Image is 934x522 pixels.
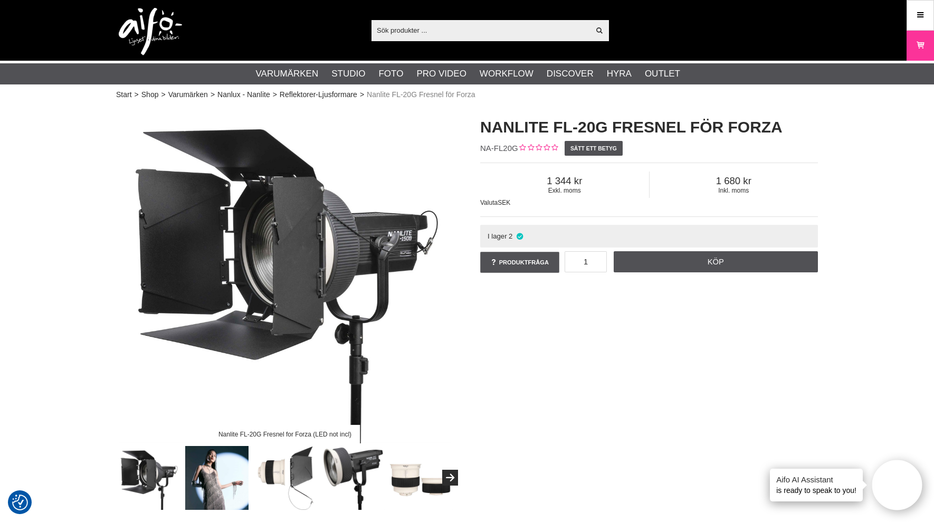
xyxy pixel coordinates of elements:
[416,67,466,81] a: Pro Video
[273,89,277,100] span: >
[607,67,632,81] a: Hyra
[770,469,863,501] div: is ready to speak to you!
[565,141,623,156] a: Sätt ett betyg
[168,89,208,100] a: Varumärken
[389,446,453,510] img: Ställbart ljusflöde 45°-10°
[360,89,364,100] span: >
[209,425,360,443] div: Nanlite FL-20G Fresnel for Forza (LED not incl)
[480,116,818,138] h1: Nanlite FL-20G Fresnel för Forza
[117,446,181,510] img: Nanlite FL-20G Fresnel for Forza (LED not incl)
[280,89,357,100] a: Reflektorer-Ljusformare
[371,22,589,38] input: Sök produkter ...
[141,89,159,100] a: Shop
[547,67,594,81] a: Discover
[509,232,512,240] span: 2
[116,106,454,443] img: Nanlite FL-20G Fresnel for Forza (LED not incl)
[367,89,475,100] span: Nanlite FL-20G Fresnel för Forza
[480,252,559,273] a: Produktfråga
[480,199,498,206] span: Valuta
[185,446,249,510] img: Fungerar utmärkt som dramatiskt scenljus
[645,67,680,81] a: Outlet
[378,67,403,81] a: Foto
[480,144,518,153] span: NA-FL20G
[518,143,558,154] div: Kundbetyg: 0
[135,89,139,100] span: >
[614,251,818,272] a: Köp
[480,67,533,81] a: Workflow
[12,493,28,512] button: Samtyckesinställningar
[650,175,818,187] span: 1 680
[253,446,317,510] img: Fresnel med klaffar, ingår
[480,175,649,187] span: 1 344
[776,474,856,485] h4: Aifo AI Assistant
[119,8,182,55] img: logo.png
[515,232,524,240] i: I lager
[488,232,507,240] span: I lager
[116,89,132,100] a: Start
[321,446,385,510] img: Nanlite FL-20G Fresnel (LED not included)
[498,199,510,206] span: SEK
[331,67,365,81] a: Studio
[161,89,165,100] span: >
[12,495,28,510] img: Revisit consent button
[256,67,319,81] a: Varumärken
[650,187,818,194] span: Inkl. moms
[217,89,270,100] a: Nanlux - Nanlite
[442,470,458,486] button: Next
[211,89,215,100] span: >
[480,187,649,194] span: Exkl. moms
